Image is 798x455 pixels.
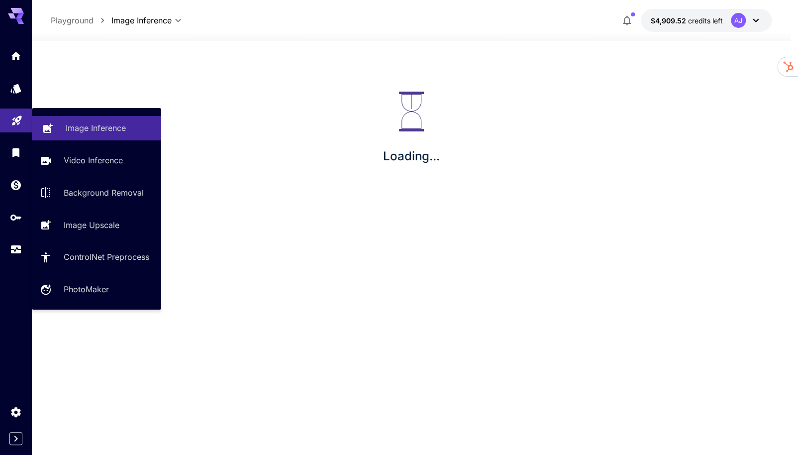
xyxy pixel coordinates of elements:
p: Image Upscale [64,219,119,231]
div: Playground [11,111,23,123]
span: $4,909.52 [651,16,688,25]
span: credits left [688,16,723,25]
a: Background Removal [32,181,161,205]
button: Expand sidebar [9,432,22,445]
div: Models [10,82,22,95]
p: Background Removal [64,187,144,199]
p: Playground [51,14,94,26]
p: PhotoMaker [64,283,109,295]
a: PhotoMaker [32,277,161,302]
p: Loading... [383,147,440,165]
nav: breadcrumb [51,14,111,26]
p: Image Inference [66,122,126,134]
button: $4,909.52459 [641,9,772,32]
div: Library [10,146,22,159]
div: Wallet [10,179,22,191]
div: API Keys [10,211,22,224]
p: ControlNet Preprocess [64,251,149,263]
a: Video Inference [32,148,161,173]
div: $4,909.52459 [651,15,723,26]
div: AJ [731,13,746,28]
a: Image Upscale [32,213,161,237]
a: Image Inference [32,116,161,140]
span: Image Inference [111,14,172,26]
p: Video Inference [64,154,123,166]
a: ControlNet Preprocess [32,245,161,269]
div: Settings [10,406,22,418]
div: Home [10,50,22,62]
div: Usage [10,243,22,256]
